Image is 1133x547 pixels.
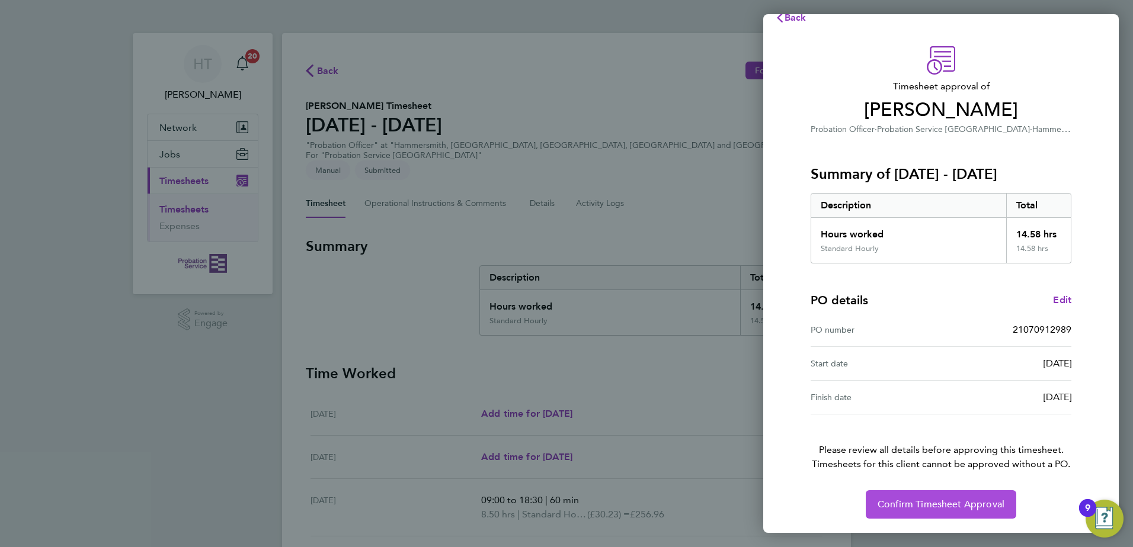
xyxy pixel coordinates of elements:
[875,124,877,134] span: ·
[821,244,879,253] div: Standard Hourly
[1086,500,1124,538] button: Open Resource Center, 9 new notifications
[1006,194,1071,217] div: Total
[1006,218,1071,244] div: 14.58 hrs
[1053,293,1071,307] a: Edit
[811,165,1071,184] h3: Summary of [DATE] - [DATE]
[878,498,1004,510] span: Confirm Timesheet Approval
[811,218,1006,244] div: Hours worked
[763,6,818,30] button: Back
[811,124,875,134] span: Probation Officer
[877,124,1030,134] span: Probation Service [GEOGRAPHIC_DATA]
[1006,244,1071,263] div: 14.58 hrs
[1013,324,1071,335] span: 21070912989
[811,323,941,337] div: PO number
[1053,294,1071,305] span: Edit
[811,193,1071,263] div: Summary of 25 - 31 Aug 2025
[785,12,806,23] span: Back
[811,390,941,404] div: Finish date
[866,490,1016,519] button: Confirm Timesheet Approval
[811,292,868,308] h4: PO details
[811,356,941,371] div: Start date
[941,356,1071,371] div: [DATE]
[811,98,1071,122] span: [PERSON_NAME]
[1085,508,1090,523] div: 9
[811,194,1006,217] div: Description
[796,414,1086,471] p: Please review all details before approving this timesheet.
[796,457,1086,471] span: Timesheets for this client cannot be approved without a PO.
[811,79,1071,94] span: Timesheet approval of
[941,390,1071,404] div: [DATE]
[1030,124,1032,134] span: ·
